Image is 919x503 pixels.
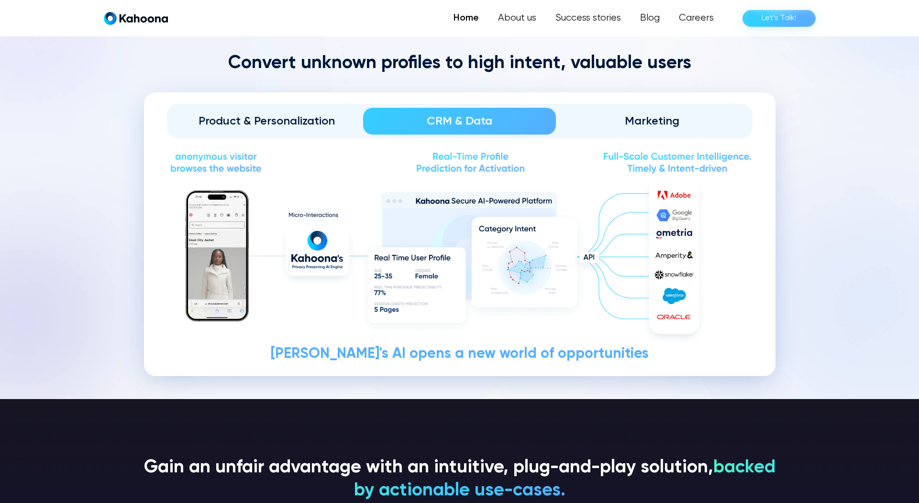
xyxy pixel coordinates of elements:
a: Success stories [546,9,631,28]
h2: Convert unknown profiles to high intent, valuable users [144,52,775,75]
div: Marketing [569,114,735,129]
a: Home [444,9,488,28]
div: Product & Personalization [184,114,350,129]
a: Careers [669,9,723,28]
a: Blog [631,9,669,28]
div: Let’s Talk! [762,11,797,26]
h3: Gain an unfair advantage with an intuitive, plug-and-play solution, [144,457,775,503]
a: Let’s Talk! [742,10,816,27]
div: [PERSON_NAME]'s AI opens a new world of opportunities [167,347,753,362]
div: CRM & Data [376,114,543,129]
a: home [104,11,168,25]
a: About us [488,9,546,28]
